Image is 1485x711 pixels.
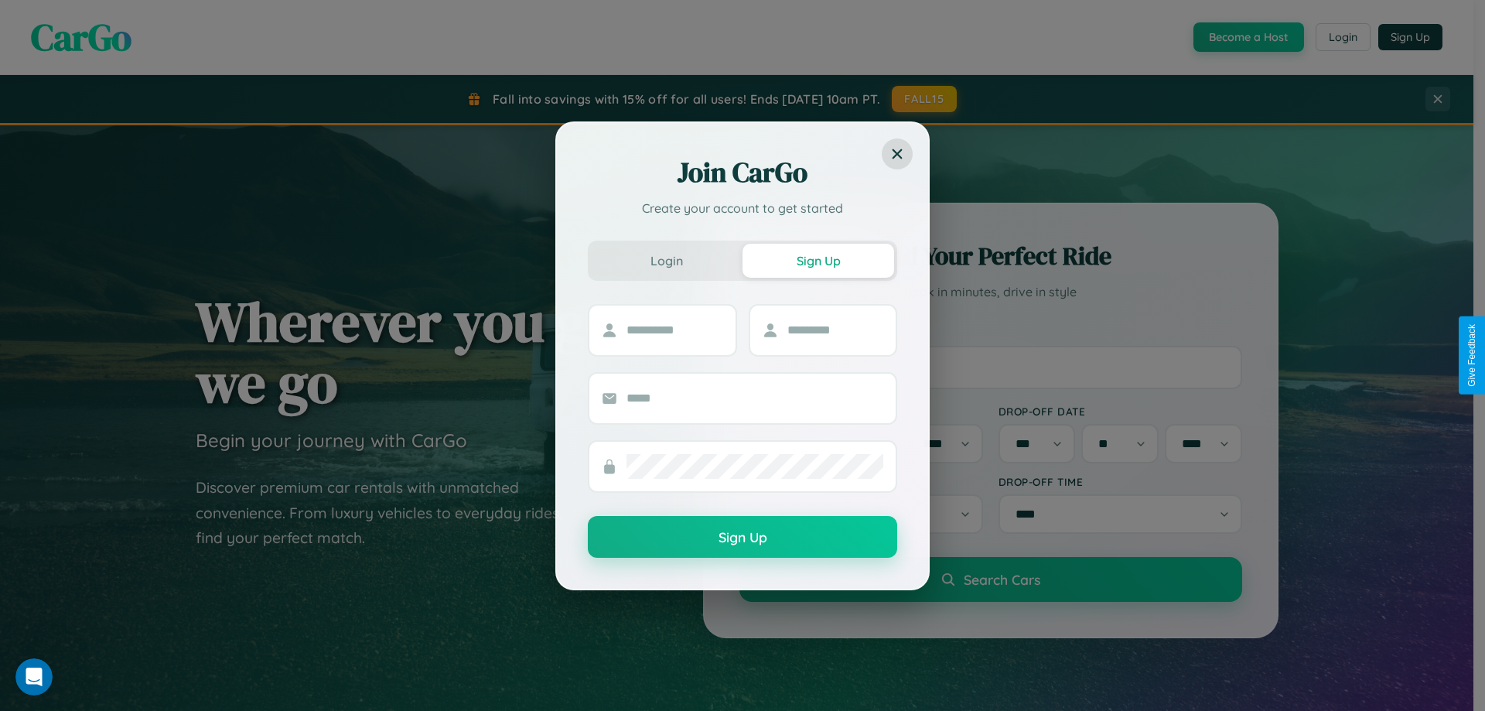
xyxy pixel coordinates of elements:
iframe: Intercom live chat [15,658,53,696]
p: Create your account to get started [588,199,897,217]
button: Login [591,244,742,278]
h2: Join CarGo [588,154,897,191]
div: Give Feedback [1466,324,1477,387]
button: Sign Up [588,516,897,558]
button: Sign Up [742,244,894,278]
